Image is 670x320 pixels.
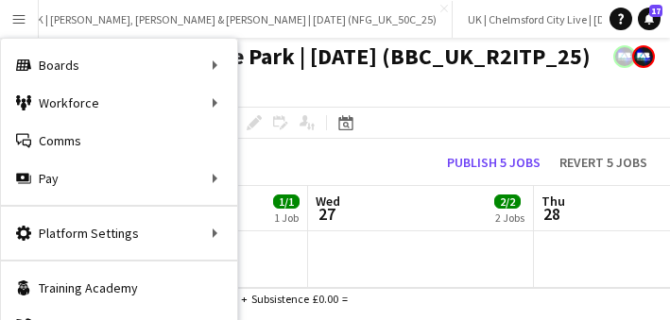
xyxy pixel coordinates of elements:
[649,5,662,17] span: 17
[1,214,237,252] div: Platform Settings
[274,211,299,225] div: 1 Job
[632,45,655,68] app-user-avatar: FAB Recruitment
[494,194,521,209] span: 2/2
[1,46,237,84] div: Boards
[313,203,340,225] span: 27
[15,42,591,71] h1: UK | BBC Radio 2 in the Park | [DATE] (BBC_UK_R2ITP_25)
[613,45,636,68] app-user-avatar: FAB Recruitment
[14,1,453,38] button: UK | [PERSON_NAME], [PERSON_NAME] & [PERSON_NAME] | [DATE] (NFG_UK_50C_25)
[1,269,237,307] a: Training Academy
[638,8,661,30] a: 17
[439,152,548,173] button: Publish 5 jobs
[1,122,237,160] a: Comms
[552,152,655,173] button: Revert 5 jobs
[541,193,565,210] span: Thu
[1,84,237,122] div: Workforce
[495,211,524,225] div: 2 Jobs
[273,194,300,209] span: 1/1
[539,203,565,225] span: 28
[1,160,237,197] div: Pay
[316,193,340,210] span: Wed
